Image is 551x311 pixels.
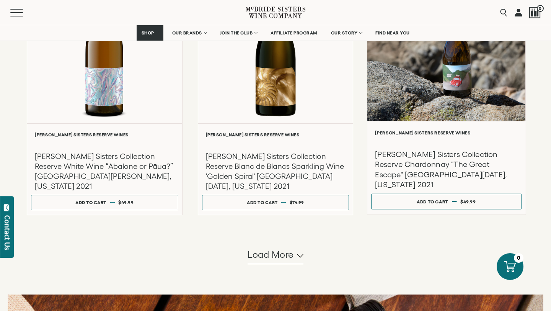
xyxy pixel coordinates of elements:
span: 0 [537,5,544,12]
span: Load more [248,248,294,261]
span: $49.99 [460,199,476,204]
h6: [PERSON_NAME] Sisters Reserve Wines [206,132,346,137]
button: Load more [248,246,303,264]
div: Add to cart [417,196,448,208]
a: OUR STORY [326,25,367,41]
span: AFFILIATE PROGRAM [271,30,317,36]
h3: [PERSON_NAME] Sisters Collection Reserve White Wine “Abalone or Pāua?” [GEOGRAPHIC_DATA][PERSON_N... [35,151,174,191]
button: Add to cart $74.99 [202,195,349,210]
button: Add to cart $49.99 [31,195,178,210]
a: AFFILIATE PROGRAM [266,25,322,41]
span: OUR BRANDS [172,30,202,36]
a: JOIN THE CLUB [215,25,262,41]
span: FIND NEAR YOU [375,30,410,36]
h3: [PERSON_NAME] Sisters Collection Reserve Chardonnay "The Great Escape" [GEOGRAPHIC_DATA][DATE], [... [375,149,518,190]
div: Add to cart [247,197,278,208]
a: FIND NEAR YOU [370,25,415,41]
h3: [PERSON_NAME] Sisters Collection Reserve Blanc de Blancs Sparkling Wine 'Golden Spiral' [GEOGRAPH... [206,151,346,191]
span: SHOP [142,30,155,36]
button: Mobile Menu Trigger [10,9,38,16]
h6: [PERSON_NAME] Sisters Reserve Wines [35,132,174,137]
span: $49.99 [118,200,134,205]
span: OUR STORY [331,30,358,36]
a: OUR BRANDS [167,25,211,41]
span: JOIN THE CLUB [220,30,253,36]
span: $74.99 [290,200,304,205]
button: Add to cart $49.99 [371,194,521,210]
div: Contact Us [3,215,11,250]
div: 0 [514,253,523,263]
a: SHOP [137,25,163,41]
div: Add to cart [75,197,106,208]
h6: [PERSON_NAME] Sisters Reserve Wines [375,130,518,135]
